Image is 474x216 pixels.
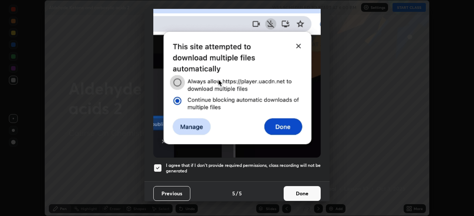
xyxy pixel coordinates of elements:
button: Done [284,186,321,201]
h5: I agree that if I don't provide required permissions, class recording will not be generated [166,162,321,174]
h4: 5 [239,189,242,197]
button: Previous [153,186,190,201]
h4: 5 [232,189,235,197]
h4: / [236,189,238,197]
